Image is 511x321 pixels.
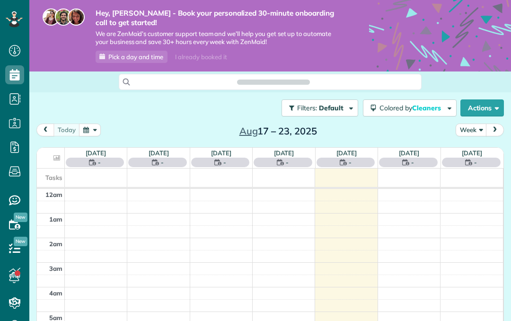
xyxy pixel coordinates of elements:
div: I already booked it [169,51,232,63]
strong: Hey, [PERSON_NAME] - Book your personalized 30-minute onboarding call to get started! [96,9,341,27]
span: Cleaners [412,104,442,112]
span: - [98,158,101,167]
span: 3am [49,265,62,272]
span: Filters: [297,104,317,112]
a: [DATE] [462,149,482,157]
span: 1am [49,215,62,223]
button: prev [36,124,54,136]
span: - [411,158,414,167]
a: Pick a day and time [96,51,167,63]
img: michelle-19f622bdf1676172e81f8f8fba1fb50e276960ebfe0243fe18214015130c80e4.jpg [68,9,85,26]
span: Aug [239,125,258,137]
a: [DATE] [149,149,169,157]
a: Filters: Default [277,99,358,116]
span: - [161,158,164,167]
img: maria-72a9807cf96188c08ef61303f053569d2e2a8a1cde33d635c8a3ac13582a053d.jpg [43,9,60,26]
span: Tasks [45,174,62,181]
span: 4am [49,289,62,297]
a: [DATE] [336,149,357,157]
button: today [53,124,80,136]
span: We are ZenMaid’s customer support team and we’ll help you get set up to automate your business an... [96,30,341,46]
a: [DATE] [86,149,106,157]
span: Search ZenMaid… [247,77,300,87]
button: Week [456,124,487,136]
button: next [486,124,504,136]
span: 2am [49,240,62,248]
a: [DATE] [399,149,419,157]
a: [DATE] [274,149,294,157]
button: Filters: Default [282,99,358,116]
img: jorge-587dff0eeaa6aab1f244e6dc62b8924c3b6ad411094392a53c71c6c4a576187d.jpg [55,9,72,26]
span: Default [319,104,344,112]
span: - [474,158,477,167]
span: Colored by [379,104,444,112]
button: Colored byCleaners [363,99,457,116]
a: [DATE] [211,149,231,157]
span: 12am [45,191,62,198]
span: New [14,213,27,222]
span: - [349,158,352,167]
span: - [286,158,289,167]
span: Pick a day and time [108,53,163,61]
h2: 17 – 23, 2025 [219,126,337,136]
span: New [14,237,27,246]
span: - [223,158,226,167]
button: Actions [460,99,504,116]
